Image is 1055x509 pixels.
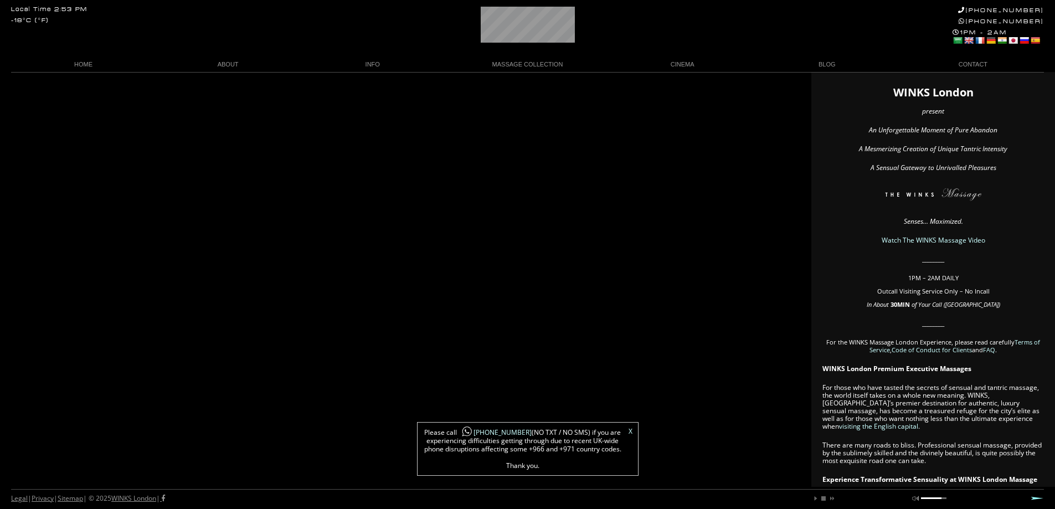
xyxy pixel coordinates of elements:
[904,217,963,226] em: Senses… Maximized.
[822,89,1044,96] h1: WINKS London
[912,495,919,502] a: mute
[610,57,755,72] a: CINEMA
[897,300,910,309] strong: MIN
[812,495,819,502] a: play
[822,441,1044,465] p: There are many roads to bliss. Professional sensual massage, provided by the sublimely skilled an...
[859,144,1007,153] em: A Mesmerizing Creation of Unique Tantric Intensity
[11,490,165,507] div: | | | © 2025 |
[300,57,445,72] a: INFO
[11,57,156,72] a: HOME
[922,106,944,116] em: present
[882,235,985,245] a: Watch The WINKS Massage Video
[11,493,28,503] a: Legal
[822,475,1037,484] strong: Experience Transformative Sensuality at WINKS London Massage
[959,18,1044,25] a: [PHONE_NUMBER]
[912,300,1000,309] em: of Your Call ([GEOGRAPHIC_DATA])
[975,36,985,45] a: French
[11,7,88,13] div: Local Time 2:53 PM
[32,493,54,503] a: Privacy
[1031,496,1044,500] a: Next
[1030,36,1040,45] a: Spanish
[156,57,300,72] a: ABOUT
[822,255,1044,263] p: ________
[457,428,532,437] a: [PHONE_NUMBER]
[908,274,959,282] span: 1PM – 2AM DAILY
[953,36,963,45] a: Arabic
[461,426,472,438] img: whatsapp-icon1.png
[869,125,997,135] em: An Unforgettable Moment of Pure Abandon
[820,495,827,502] a: stop
[891,300,897,309] span: 30
[822,320,1044,327] p: ________
[869,338,1040,354] a: Terms of Service
[877,287,990,295] span: Outcall Visiting Service Only – No Incall
[1008,36,1018,45] a: Japanese
[828,495,835,502] a: next
[964,36,974,45] a: English
[58,493,83,503] a: Sitemap
[822,384,1044,430] p: For those who have tasted the secrets of sensual and tantric massage, the world itself takes on a...
[1019,36,1029,45] a: Russian
[826,338,1040,354] span: For the WINKS Massage London Experience, please read carefully , and .
[997,36,1007,45] a: Hindi
[839,421,918,431] a: visiting the English capital
[423,428,622,470] span: Please call (NO TXT / NO SMS) if you are experiencing difficulties getting through due to recent ...
[871,163,996,172] em: A Sensual Gateway to Unrivalled Pleasures
[958,7,1044,14] a: [PHONE_NUMBER]
[755,57,899,72] a: BLOG
[11,18,49,24] div: -18°C (°F)
[892,346,972,354] a: Code of Conduct for Clients
[983,346,995,354] a: FAQ
[986,36,996,45] a: German
[867,300,889,309] em: In About
[111,493,156,503] a: WINKS London
[629,428,632,435] a: X
[445,57,610,72] a: MASSAGE COLLECTION
[852,188,1015,205] img: The WINKS London Massage
[899,57,1044,72] a: CONTACT
[822,364,971,373] strong: WINKS London Premium Executive Massages
[953,29,1044,47] div: 1PM - 2AM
